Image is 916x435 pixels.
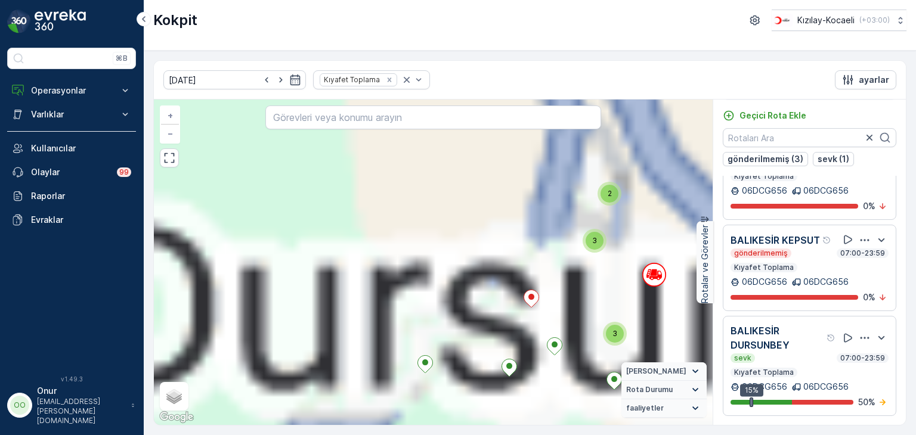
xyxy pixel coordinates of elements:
div: 3 [603,322,627,346]
button: sevk (1) [813,152,854,166]
input: Görevleri veya konumu arayın [265,105,601,129]
p: ( +03:00 ) [859,15,890,25]
div: Yardım Araç İkonu [822,235,832,245]
div: Remove Kıyafet Toplama [383,75,396,85]
p: Evraklar [31,214,131,226]
button: gönderilmemiş (3) [723,152,808,166]
span: [PERSON_NAME] [626,366,686,376]
p: Kızılay-Kocaeli [797,14,855,26]
a: Uzaklaştır [161,125,179,142]
div: 3 [583,229,606,253]
span: faaliyetler [626,403,664,413]
span: 3 [612,329,617,338]
p: gönderilmemiş [733,248,789,258]
div: 15% [740,384,763,397]
img: logo_dark-DEwI_e13.png [35,10,86,33]
p: 06DCG656 [803,381,849,393]
p: Kullanıcılar [31,142,131,154]
p: Olaylar [31,166,110,178]
input: Rotaları Ara [723,128,896,147]
div: 2 [598,182,621,206]
p: Rotalar ve Görevler [699,225,711,303]
p: BALIKESİR KEPSUT [731,233,820,247]
p: 50 % [858,396,875,408]
p: 0 % [863,291,875,303]
p: 07:00-23:59 [839,353,886,363]
img: logo [7,10,31,33]
a: Evraklar [7,208,136,232]
p: sevk (1) [818,153,849,165]
p: 07:00-23:59 [839,248,886,258]
p: gönderilmemiş (3) [728,153,803,165]
span: 3 [592,236,597,245]
div: OO [10,396,29,415]
img: k%C4%B1z%C4%B1lay_0jL9uU1.png [772,14,793,27]
div: Kıyafet Toplama [320,74,382,85]
a: Layers [161,383,187,409]
div: Yardım Araç İkonu [827,333,836,343]
a: Geçici Rota Ekle [723,110,806,122]
p: 06DCG656 [742,185,787,197]
p: [EMAIL_ADDRESS][PERSON_NAME][DOMAIN_NAME] [37,397,125,425]
span: 2 [608,189,612,198]
p: Kokpit [153,11,197,30]
p: 06DCG656 [803,276,849,288]
a: Kullanıcılar [7,136,136,160]
p: 99 [119,167,129,177]
span: + [168,110,173,120]
p: ayarlar [859,74,889,86]
button: ayarlar [835,70,896,89]
img: Google [157,409,196,425]
p: 06DCG656 [742,276,787,288]
p: Kıyafet Toplama [733,263,795,272]
p: Raporlar [31,190,131,202]
summary: [PERSON_NAME] [621,362,707,381]
a: Bu bölgeyi Google Haritalar'da açın (yeni pencerede açılır) [157,409,196,425]
p: Geçici Rota Ekle [739,110,806,122]
button: OOOnur[EMAIL_ADDRESS][PERSON_NAME][DOMAIN_NAME] [7,385,136,425]
button: Operasyonlar [7,79,136,102]
p: Onur [37,385,125,397]
input: dd/mm/yyyy [163,70,306,89]
p: 0 % [863,200,875,212]
p: sevk [733,353,753,363]
summary: Rota Durumu [621,381,707,399]
summary: faaliyetler [621,399,707,418]
p: ⌘B [116,54,128,63]
span: − [168,128,174,138]
button: Varlıklar [7,102,136,126]
span: Rota Durumu [626,385,673,394]
a: Yakınlaştır [161,107,179,125]
p: Kıyafet Toplama [733,368,795,377]
p: 06DCG656 [742,381,787,393]
p: BALIKESİR DURSUNBEY [731,324,824,352]
button: Kızılay-Kocaeli(+03:00) [772,10,906,31]
a: Raporlar [7,184,136,208]
p: Kıyafet Toplama [733,172,795,181]
p: Varlıklar [31,108,112,120]
p: Operasyonlar [31,85,112,97]
a: Olaylar99 [7,160,136,184]
span: v 1.49.3 [7,375,136,383]
p: 06DCG656 [803,185,849,197]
